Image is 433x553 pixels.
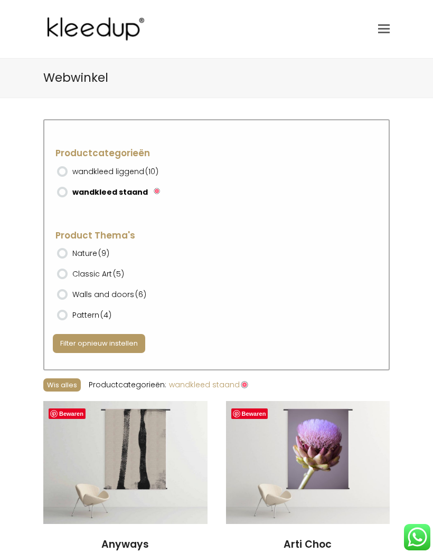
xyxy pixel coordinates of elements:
button: Wis alles [43,378,81,392]
label: wandkleed staand [72,183,148,201]
img: Anyways [43,401,208,524]
span: (10) [145,166,158,177]
a: Anyways [43,401,208,526]
img: Verwijderen [154,188,160,194]
li: Productcategorieën: [89,376,166,393]
a: Arti Choc [226,538,390,552]
a: Bewaren [49,408,86,419]
button: Filter opnieuw instellen [53,334,145,352]
img: Kleedup [43,8,152,50]
a: Bewaren [231,408,268,419]
label: Classic Art [72,265,124,283]
label: Walls and doors [72,285,146,303]
span: (4) [100,310,111,320]
span: Webwinkel [43,69,108,86]
span: (5) [113,269,124,279]
a: Toggle mobile menu [378,21,390,37]
span: (9) [98,248,109,259]
label: wandkleed liggend [72,163,158,180]
a: wandkleed staand [169,379,248,390]
label: Pattern [72,306,111,324]
span: (6) [135,289,146,300]
h4: Productcategorieën [55,147,380,160]
a: Anyways [43,538,208,552]
label: Nature [72,244,109,262]
img: Arti Choc [226,401,390,524]
h4: Product Thema's [55,230,380,242]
